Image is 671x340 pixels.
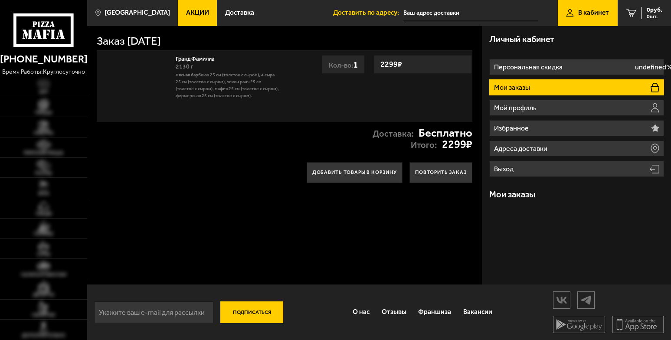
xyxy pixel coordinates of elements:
[403,5,537,21] span: Санкт-Петербург, Московское шоссе, 13ЖБ
[412,301,458,324] a: Франшиза
[97,36,161,47] h1: Заказ [DATE]
[353,59,358,70] span: 1
[94,301,213,323] input: Укажите ваш e-mail для рассылки
[347,301,376,324] a: О нас
[373,129,413,138] p: Доставка:
[403,5,537,21] input: Ваш адрес доставки
[186,10,209,16] span: Акции
[307,162,403,183] button: Добавить товары в корзину
[322,55,365,74] div: Кол-во:
[442,139,472,150] strong: 2299 ₽
[176,63,193,70] span: 2130 г
[489,190,535,199] h3: Мои заказы
[411,141,437,149] p: Итого:
[105,10,170,16] span: [GEOGRAPHIC_DATA]
[489,35,554,43] h3: Личный кабинет
[494,84,532,91] p: Мои заказы
[647,7,662,13] span: 0 руб.
[376,301,412,324] a: Отзывы
[647,14,662,19] span: 0 шт.
[494,64,564,71] p: Персональная скидка
[419,127,472,139] strong: Бесплатно
[494,125,530,132] p: Избранное
[494,145,549,152] p: Адреса доставки
[409,162,472,183] button: Повторить заказ
[578,292,594,307] img: tg
[494,105,538,111] p: Мой профиль
[220,301,283,323] button: Подписаться
[378,56,404,72] strong: 2299 ₽
[457,301,498,324] a: Вакансии
[553,292,570,307] img: vk
[494,166,515,173] p: Выход
[225,10,254,16] span: Доставка
[578,10,609,16] span: В кабинет
[176,53,222,62] a: Гранд Фамилиа
[176,72,280,99] p: Мясная Барбекю 25 см (толстое с сыром), 4 сыра 25 см (толстое с сыром), Чикен Ранч 25 см (толстое...
[333,10,403,16] span: Доставить по адресу:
